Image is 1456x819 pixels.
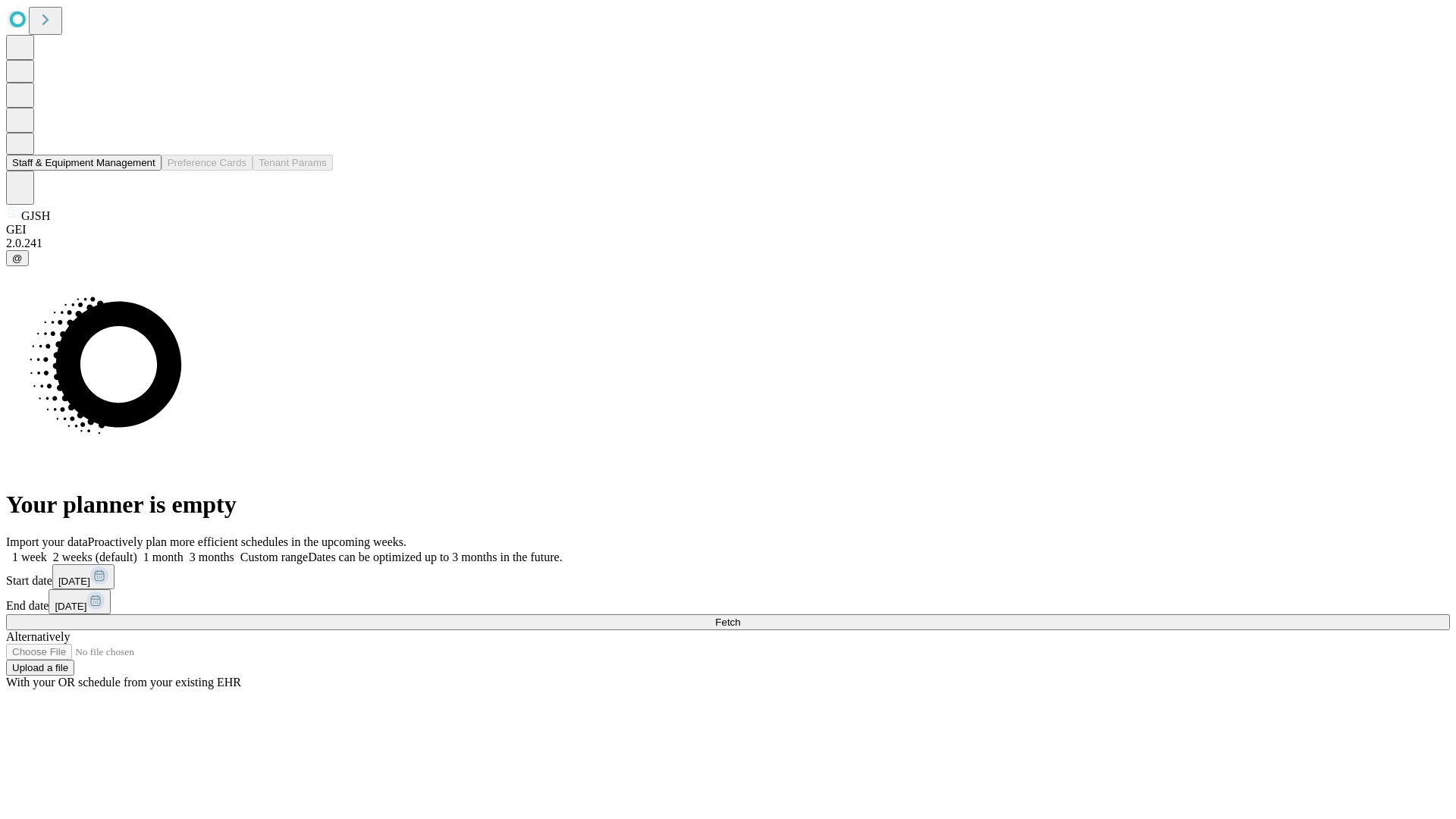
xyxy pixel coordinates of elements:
button: Preference Cards [162,155,253,171]
span: Import your data [6,535,88,548]
span: Alternatively [6,630,70,643]
div: GEI [6,223,1450,237]
h1: Your planner is empty [6,491,1450,519]
span: [DATE] [55,601,86,612]
span: [DATE] [58,576,90,587]
span: Fetch [715,617,740,628]
span: 1 month [143,551,184,563]
div: End date [6,589,1450,614]
span: 1 week [12,551,47,563]
span: With your OR schedule from your existing EHR [6,676,241,689]
span: GJSH [21,209,50,222]
span: Proactively plan more efficient schedules in the upcoming weeks. [88,535,406,548]
span: Dates can be optimized up to 3 months in the future. [308,551,562,563]
span: 3 months [190,551,234,563]
div: Start date [6,564,1450,589]
button: Fetch [6,614,1450,630]
span: @ [12,253,23,264]
div: 2.0.241 [6,237,1450,250]
button: [DATE] [49,589,111,614]
span: 2 weeks (default) [53,551,137,563]
span: Custom range [240,551,308,563]
button: Upload a file [6,660,74,676]
button: Tenant Params [253,155,333,171]
button: [DATE] [52,564,115,589]
button: Staff & Equipment Management [6,155,162,171]
button: @ [6,250,29,266]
